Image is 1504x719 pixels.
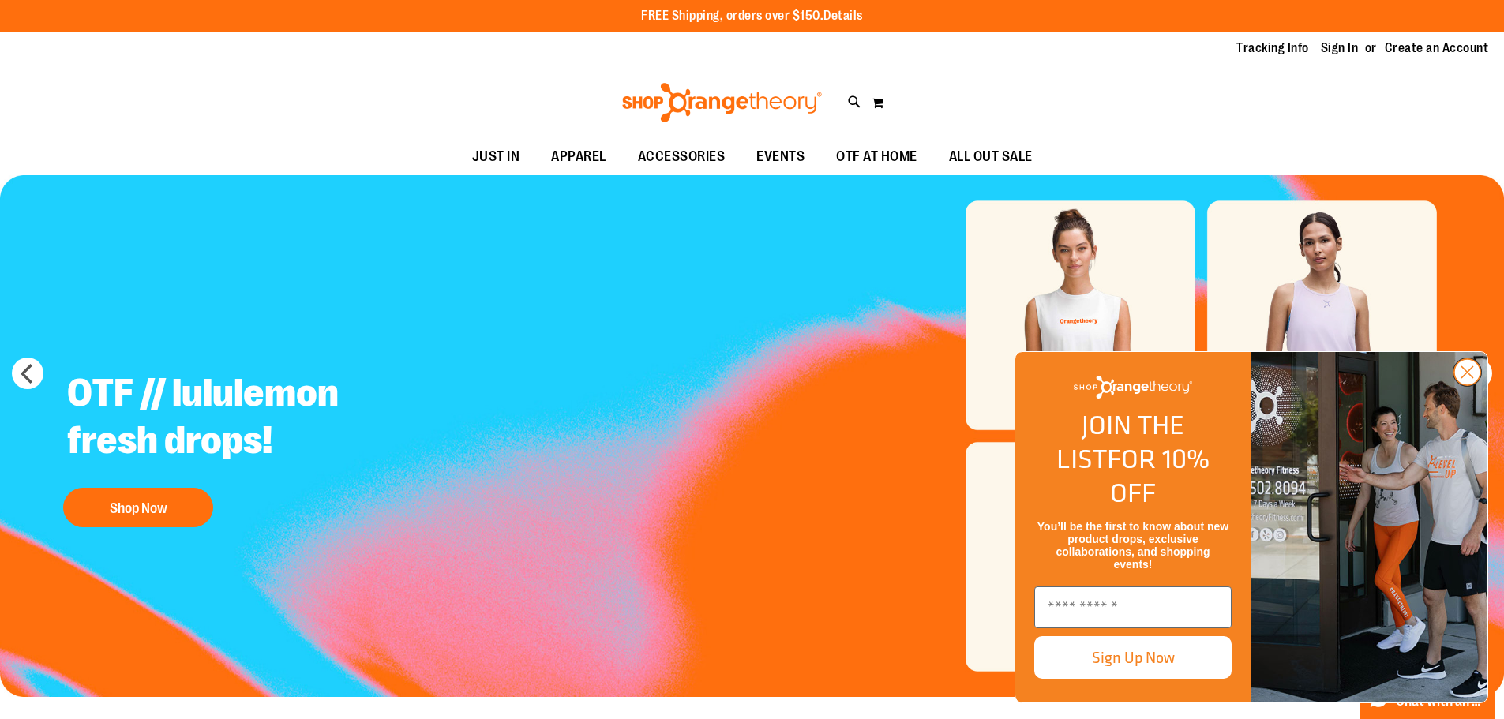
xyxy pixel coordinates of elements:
span: JUST IN [472,139,520,174]
a: Sign In [1321,39,1359,57]
span: FOR 10% OFF [1107,439,1210,512]
button: Shop Now [63,488,213,527]
button: prev [12,358,43,389]
p: FREE Shipping, orders over $150. [641,7,863,25]
span: You’ll be the first to know about new product drops, exclusive collaborations, and shopping events! [1037,520,1228,571]
a: Tracking Info [1236,39,1309,57]
a: OTF // lululemon fresh drops! Shop Now [55,358,448,535]
h2: OTF // lululemon fresh drops! [55,358,448,480]
img: Shop Orangetheory [1074,376,1192,399]
img: Shop Orangetheory [620,83,824,122]
span: ACCESSORIES [638,139,726,174]
span: ALL OUT SALE [949,139,1033,174]
button: Sign Up Now [1034,636,1232,679]
span: APPAREL [551,139,606,174]
button: Close dialog [1453,358,1482,387]
a: Details [823,9,863,23]
img: Shop Orangtheory [1251,352,1487,702]
span: JOIN THE LIST [1056,405,1184,478]
a: Create an Account [1385,39,1489,57]
span: EVENTS [756,139,805,174]
div: FLYOUT Form [999,335,1504,719]
input: Enter email [1034,586,1232,628]
span: OTF AT HOME [836,139,917,174]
